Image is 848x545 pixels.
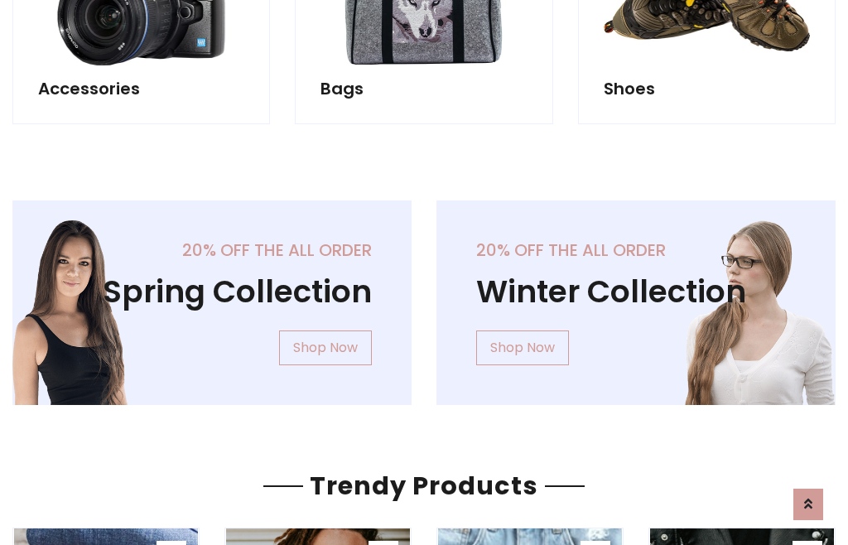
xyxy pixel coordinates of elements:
[476,330,569,365] a: Shop Now
[38,79,244,99] h5: Accessories
[52,273,372,311] h1: Spring Collection
[476,240,796,260] h5: 20% off the all order
[320,79,527,99] h5: Bags
[303,468,545,504] span: Trendy Products
[476,273,796,311] h1: Winter Collection
[279,330,372,365] a: Shop Now
[52,240,372,260] h5: 20% off the all order
[604,79,810,99] h5: Shoes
